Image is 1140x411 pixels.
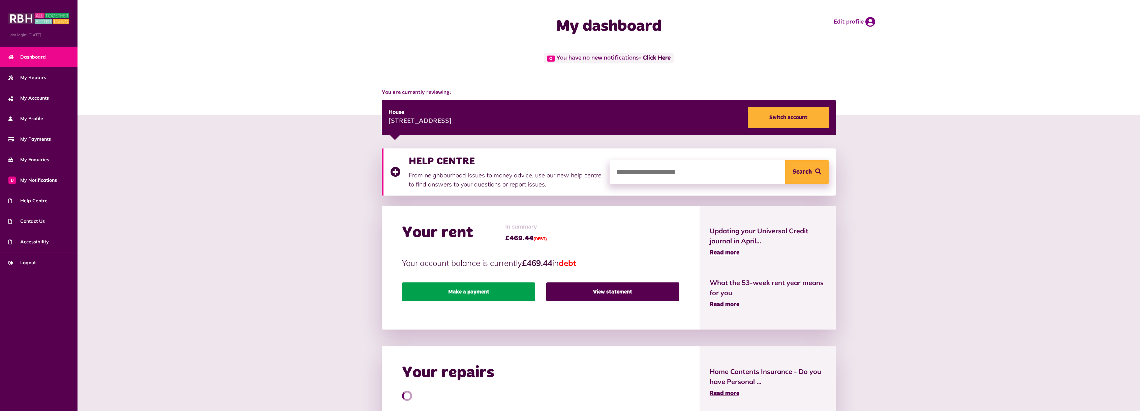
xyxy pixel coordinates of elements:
[710,390,739,397] span: Read more
[785,160,829,184] button: Search
[546,282,679,301] a: View statement
[533,237,547,241] span: (DEBT)
[505,233,547,243] span: £469.44
[8,197,48,204] span: Help Centre
[8,32,69,38] span: Last login: [DATE]
[547,56,555,62] span: 0
[8,136,51,143] span: My Payments
[402,363,494,383] h2: Your repairs
[793,160,812,184] span: Search
[8,176,16,184] span: 0
[710,367,826,387] span: Home Contents Insurance - Do you have Personal ...
[505,222,547,232] span: In summary
[382,89,836,97] span: You are currently reviewing:
[8,95,49,102] span: My Accounts
[402,257,679,269] p: Your account balance is currently in
[8,218,45,225] span: Contact Us
[8,12,69,25] img: MyRBH
[559,258,576,268] span: debt
[834,17,875,27] a: Edit profile
[402,282,535,301] a: Make a payment
[8,238,49,245] span: Accessibility
[710,278,826,309] a: What the 53-week rent year means for you Read more
[8,156,49,163] span: My Enquiries
[710,226,826,258] a: Updating your Universal Credit journal in April... Read more
[389,108,452,116] div: House
[8,177,57,184] span: My Notifications
[8,74,46,81] span: My Repairs
[710,250,739,256] span: Read more
[710,278,826,298] span: What the 53-week rent year means for you
[8,54,46,61] span: Dashboard
[474,17,744,36] h1: My dashboard
[409,171,603,189] p: From neighbourhood issues to money advice, use our new help centre to find answers to your questi...
[389,116,452,127] div: [STREET_ADDRESS]
[748,107,829,128] a: Switch account
[402,223,473,243] h2: Your rent
[544,53,674,63] span: You have no new notifications
[710,367,826,398] a: Home Contents Insurance - Do you have Personal ... Read more
[522,258,552,268] strong: £469.44
[639,55,671,61] a: - Click Here
[710,302,739,308] span: Read more
[710,226,826,246] span: Updating your Universal Credit journal in April...
[409,155,603,167] h3: HELP CENTRE
[8,115,43,122] span: My Profile
[8,259,36,266] span: Logout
